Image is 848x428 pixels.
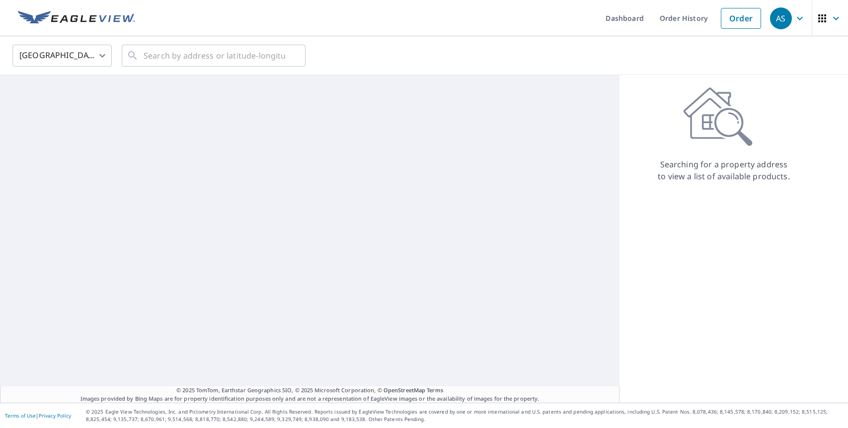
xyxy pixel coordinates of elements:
div: [GEOGRAPHIC_DATA] [12,42,112,70]
p: Searching for a property address to view a list of available products. [657,158,790,182]
input: Search by address or latitude-longitude [144,42,285,70]
div: AS [770,7,792,29]
img: EV Logo [18,11,135,26]
a: Privacy Policy [39,412,71,419]
a: Terms [427,386,443,394]
a: Terms of Use [5,412,36,419]
a: OpenStreetMap [384,386,425,394]
p: | [5,413,71,419]
p: © 2025 Eagle View Technologies, Inc. and Pictometry International Corp. All Rights Reserved. Repo... [86,408,843,423]
a: Order [721,8,761,29]
span: © 2025 TomTom, Earthstar Geographics SIO, © 2025 Microsoft Corporation, © [176,386,443,395]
